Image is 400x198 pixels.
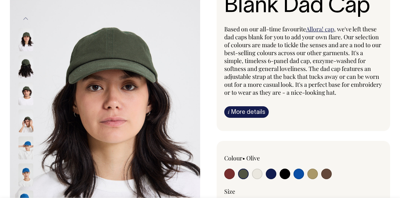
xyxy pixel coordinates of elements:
[18,109,33,132] img: olive
[21,11,31,26] button: Previous
[224,106,269,118] a: iMore details
[224,154,288,162] div: Colour
[306,25,334,33] a: Allora! cap
[224,25,306,33] span: Based on our all-time favourite
[18,82,33,105] img: olive
[246,154,260,162] label: Olive
[18,28,33,51] img: olive
[242,154,245,162] span: •
[224,25,382,96] span: , we've left these dad caps blank for you to add your own flare. Our selection of colours are mad...
[18,163,33,186] img: worker-blue
[228,108,230,115] span: i
[224,187,383,195] div: Size
[18,55,33,78] img: olive
[18,136,33,159] img: worker-blue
